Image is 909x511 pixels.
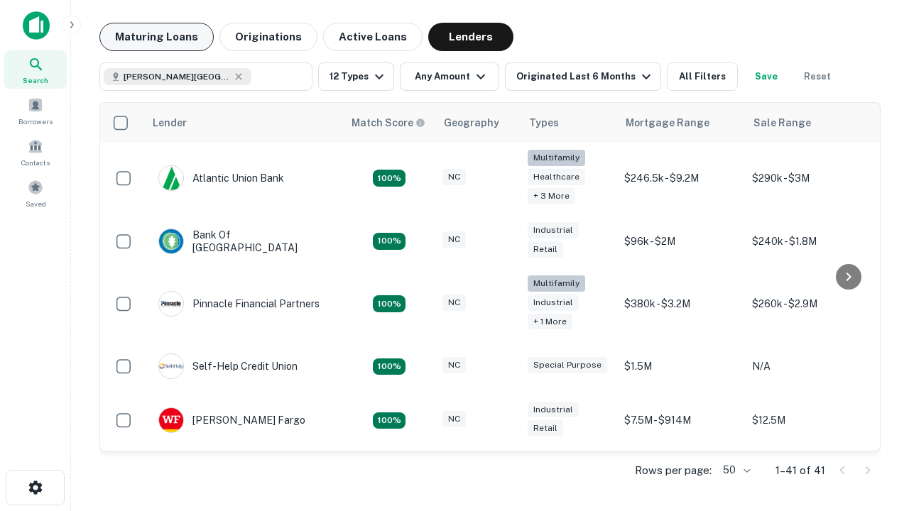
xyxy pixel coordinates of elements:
[219,23,317,51] button: Originations
[159,166,183,190] img: picture
[795,62,840,91] button: Reset
[617,268,745,340] td: $380k - $3.2M
[745,339,873,393] td: N/A
[26,198,46,209] span: Saved
[745,103,873,143] th: Sale Range
[626,114,709,131] div: Mortgage Range
[744,62,789,91] button: Save your search to get updates of matches that match your search criteria.
[4,133,67,171] a: Contacts
[617,103,745,143] th: Mortgage Range
[442,295,466,311] div: NC
[442,411,466,427] div: NC
[352,115,425,131] div: Capitalize uses an advanced AI algorithm to match your search with the best lender. The match sco...
[23,75,48,86] span: Search
[4,92,67,130] a: Borrowers
[528,275,585,292] div: Multifamily
[528,295,579,311] div: Industrial
[323,23,423,51] button: Active Loans
[158,165,284,191] div: Atlantic Union Bank
[158,229,329,254] div: Bank Of [GEOGRAPHIC_DATA]
[343,103,435,143] th: Capitalize uses an advanced AI algorithm to match your search with the best lender. The match sco...
[444,114,499,131] div: Geography
[528,402,579,418] div: Industrial
[528,150,585,166] div: Multifamily
[528,241,563,258] div: Retail
[775,462,825,479] p: 1–41 of 41
[745,214,873,268] td: $240k - $1.8M
[528,314,572,330] div: + 1 more
[373,233,405,250] div: Matching Properties: 15, hasApolloMatch: undefined
[318,62,394,91] button: 12 Types
[159,229,183,253] img: picture
[529,114,559,131] div: Types
[528,420,563,436] div: Retail
[400,62,499,91] button: Any Amount
[838,352,909,420] iframe: Chat Widget
[158,353,298,379] div: Self-help Credit Union
[617,339,745,393] td: $1.5M
[158,407,305,433] div: [PERSON_NAME] Fargo
[528,169,585,185] div: Healthcare
[442,231,466,248] div: NC
[617,143,745,214] td: $246.5k - $9.2M
[159,408,183,432] img: picture
[352,115,423,131] h6: Match Score
[667,62,738,91] button: All Filters
[159,292,183,316] img: picture
[153,114,187,131] div: Lender
[745,393,873,447] td: $12.5M
[159,354,183,378] img: picture
[373,295,405,312] div: Matching Properties: 24, hasApolloMatch: undefined
[99,23,214,51] button: Maturing Loans
[528,222,579,238] div: Industrial
[158,291,320,317] div: Pinnacle Financial Partners
[373,412,405,429] div: Matching Properties: 15, hasApolloMatch: undefined
[21,157,50,168] span: Contacts
[528,188,575,204] div: + 3 more
[745,143,873,214] td: $290k - $3M
[753,114,811,131] div: Sale Range
[4,174,67,212] a: Saved
[617,214,745,268] td: $96k - $2M
[124,70,230,83] span: [PERSON_NAME][GEOGRAPHIC_DATA], [GEOGRAPHIC_DATA]
[442,169,466,185] div: NC
[528,357,607,373] div: Special Purpose
[144,103,343,143] th: Lender
[717,460,753,480] div: 50
[4,50,67,89] a: Search
[617,393,745,447] td: $7.5M - $914M
[442,357,466,373] div: NC
[373,358,405,375] div: Matching Properties: 11, hasApolloMatch: undefined
[521,103,617,143] th: Types
[745,268,873,340] td: $260k - $2.9M
[435,103,521,143] th: Geography
[23,11,50,40] img: capitalize-icon.png
[516,68,655,85] div: Originated Last 6 Months
[505,62,661,91] button: Originated Last 6 Months
[18,116,53,127] span: Borrowers
[428,23,513,51] button: Lenders
[635,462,712,479] p: Rows per page:
[373,170,405,187] div: Matching Properties: 14, hasApolloMatch: undefined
